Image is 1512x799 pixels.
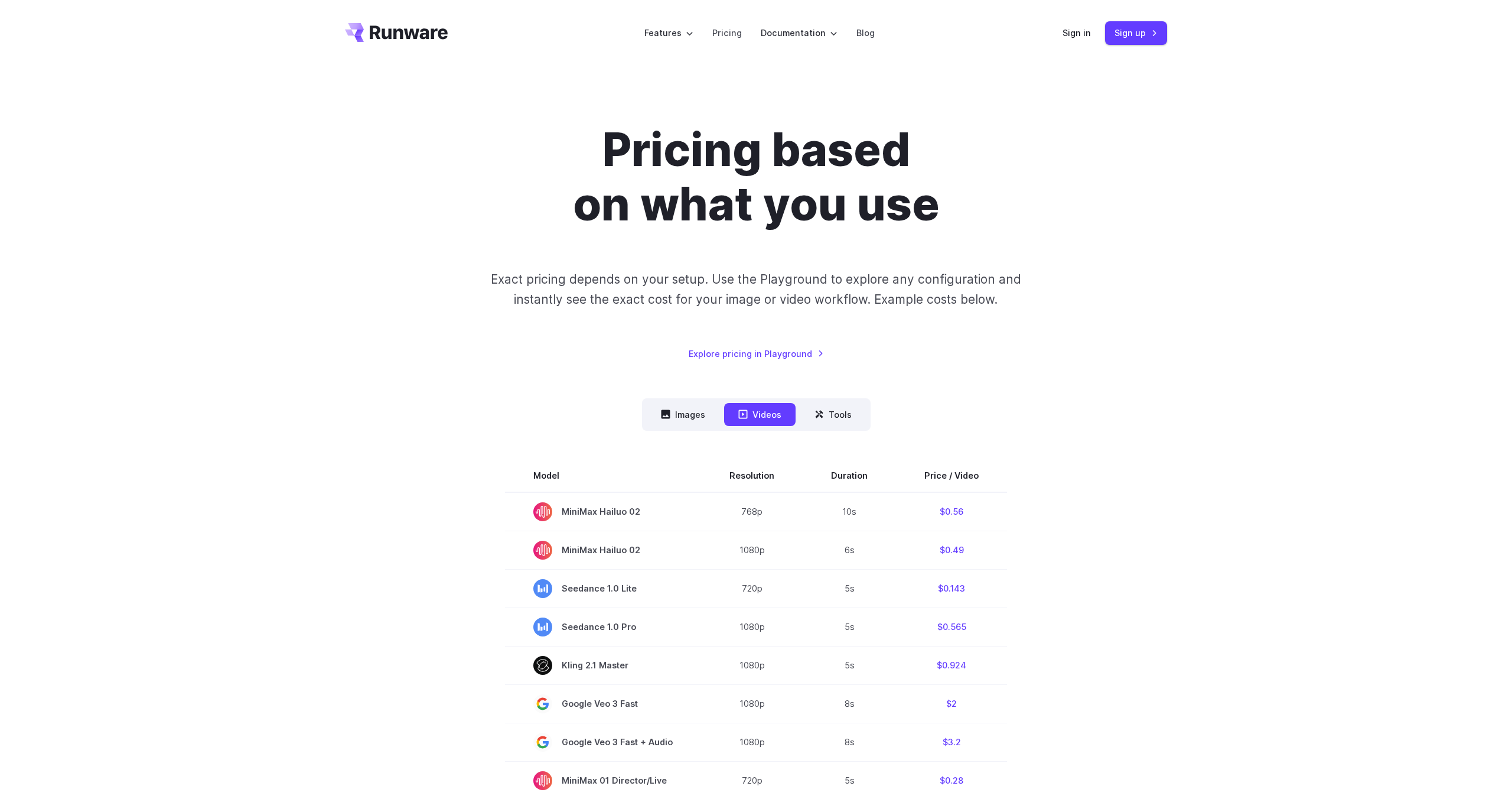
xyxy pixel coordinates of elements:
[896,459,1007,492] th: Price / Video
[533,579,673,598] span: Seedance 1.0 Lite
[689,347,824,360] a: Explore pricing in Playground
[896,569,1007,608] td: $0.143
[505,459,701,492] th: Model
[647,403,719,426] button: Images
[712,26,742,40] a: Pricing
[533,656,673,675] span: Kling 2.1 Master
[803,492,896,531] td: 10s
[701,723,803,761] td: 1080p
[533,618,673,636] span: Seedance 1.0 Pro
[896,646,1007,684] td: $0.924
[1105,21,1167,44] a: Sign up
[803,459,896,492] th: Duration
[701,608,803,646] td: 1080p
[803,531,896,569] td: 6s
[345,23,448,42] a: Go to /
[533,502,673,521] span: MiniMax Hailuo 02
[896,723,1007,761] td: $3.2
[803,684,896,723] td: 8s
[701,684,803,723] td: 1080p
[803,646,896,684] td: 5s
[803,569,896,608] td: 5s
[701,569,803,608] td: 720p
[533,541,673,560] span: MiniMax Hailuo 02
[701,492,803,531] td: 768p
[724,403,796,426] button: Videos
[803,723,896,761] td: 8s
[800,403,866,426] button: Tools
[896,492,1007,531] td: $0.56
[701,459,803,492] th: Resolution
[644,26,693,40] label: Features
[701,646,803,684] td: 1080p
[468,269,1044,309] p: Exact pricing depends on your setup. Use the Playground to explore any configuration and instantl...
[701,531,803,569] td: 1080p
[896,531,1007,569] td: $0.49
[896,608,1007,646] td: $0.565
[427,123,1085,232] h1: Pricing based on what you use
[896,684,1007,723] td: $2
[761,26,838,40] label: Documentation
[1063,26,1091,40] a: Sign in
[856,26,875,40] a: Blog
[533,694,673,713] span: Google Veo 3 Fast
[803,608,896,646] td: 5s
[533,771,673,790] span: MiniMax 01 Director/Live
[533,733,673,752] span: Google Veo 3 Fast + Audio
